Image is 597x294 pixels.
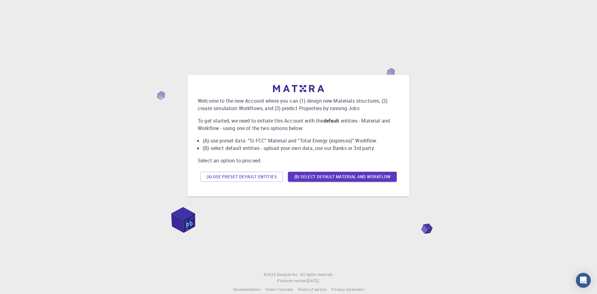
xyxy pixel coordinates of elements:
[576,273,591,288] div: Open Intercom Messenger
[266,287,293,293] a: Video Tutorials
[233,287,261,292] span: Documentation
[198,117,399,132] p: To get started, we need to initiate this Account with the entities - Material and Workflow - usin...
[203,144,399,152] li: (B) select default entities - upload your own data, use our Banks or 3rd party
[307,278,320,283] span: [DATE] .
[264,272,277,278] span: © 2025
[331,287,364,293] a: Privacy statement
[273,85,324,92] img: logo
[203,137,399,144] li: (A) use preset data: “Si FCC” Material and “Total Energy (espresso)” Workflow.
[307,278,320,284] a: [DATE].
[266,287,293,292] span: Video Tutorials
[277,278,307,284] span: Platform version
[300,272,333,278] span: All rights reserved.
[277,272,299,277] span: Exabyte Inc.
[277,272,299,278] a: Exabyte Inc.
[323,117,340,124] b: default
[198,97,399,112] p: Welcome to the new Account where you can (1) design new Materials structures, (2) create simulati...
[298,287,326,292] span: Terms of service
[288,172,397,182] button: (B) Select default material and workflow
[200,172,283,182] button: (A) Use preset default entities
[298,287,326,293] a: Terms of service
[331,287,364,292] span: Privacy statement
[198,157,399,164] p: Select an option to proceed.
[233,287,261,293] a: Documentation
